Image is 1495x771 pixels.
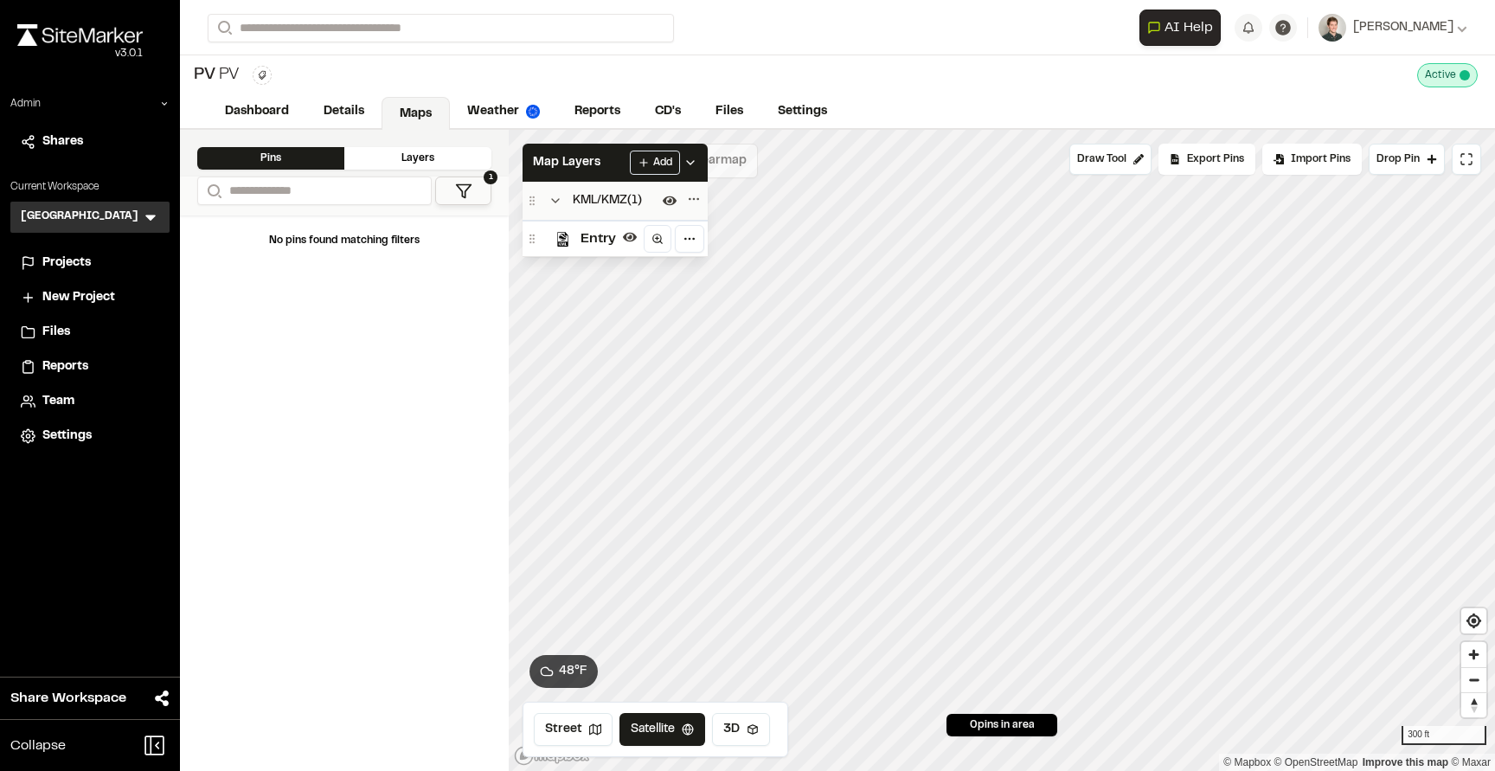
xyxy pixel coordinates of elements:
[1223,756,1271,768] a: Mapbox
[17,24,143,46] img: rebrand.png
[42,288,115,307] span: New Project
[526,105,540,119] img: precipai.png
[533,153,600,172] span: Map Layers
[450,95,557,128] a: Weather
[712,713,770,746] button: 3D
[42,254,91,273] span: Projects
[1461,608,1486,633] button: Find my location
[194,62,239,88] div: PV
[1402,726,1486,745] div: 300 ft
[573,191,642,210] span: KML/KMZ ( 1 )
[1461,668,1486,692] span: Zoom out
[1158,144,1255,175] div: No pins available to export
[555,232,570,247] img: kml_black_icon64.png
[1319,14,1467,42] button: [PERSON_NAME]
[197,147,344,170] div: Pins
[1319,14,1346,42] img: User
[557,95,638,128] a: Reports
[1461,693,1486,717] span: Reset bearing to north
[644,225,671,253] a: Zoom to layer
[10,736,66,756] span: Collapse
[344,147,491,170] div: Layers
[21,357,159,376] a: Reports
[693,151,747,170] span: Nearmap
[1165,17,1213,38] span: AI Help
[21,132,159,151] a: Shares
[1262,144,1362,175] div: Import Pins into your project
[619,713,705,746] button: Satellite
[1353,18,1453,37] span: [PERSON_NAME]
[1077,151,1126,167] span: Draw Tool
[1187,151,1244,167] span: Export Pins
[1291,151,1351,167] span: Import Pins
[306,95,382,128] a: Details
[21,254,159,273] a: Projects
[42,427,92,446] span: Settings
[42,357,88,376] span: Reports
[42,132,83,151] span: Shares
[21,427,159,446] a: Settings
[208,14,239,42] button: Search
[1274,756,1358,768] a: OpenStreetMap
[581,228,616,249] span: Entry
[630,151,680,175] button: Add
[1069,144,1152,175] button: Draw Tool
[1425,67,1456,83] span: Active
[1461,692,1486,717] button: Reset bearing to north
[1417,63,1478,87] div: This project is active and counting against your active project count.
[208,95,306,128] a: Dashboard
[638,95,698,128] a: CD's
[484,170,497,184] span: 1
[10,179,170,195] p: Current Workspace
[21,392,159,411] a: Team
[970,717,1035,733] span: 0 pins in area
[1460,70,1470,80] span: This project is active and counting against your active project count.
[559,662,587,681] span: 48 ° F
[1139,10,1221,46] button: Open AI Assistant
[514,746,590,766] a: Mapbox logo
[661,144,758,178] button: Nearmap
[197,177,228,205] button: Search
[1369,144,1445,175] button: Drop Pin
[760,95,844,128] a: Settings
[534,713,613,746] button: Street
[10,96,41,112] p: Admin
[1139,10,1228,46] div: Open AI Assistant
[698,95,760,128] a: Files
[1461,667,1486,692] button: Zoom out
[653,155,672,170] span: Add
[21,209,138,226] h3: [GEOGRAPHIC_DATA]
[619,227,640,247] button: Hide layer
[21,323,159,342] a: Files
[253,66,272,85] button: Edit Tags
[1376,151,1420,167] span: Drop Pin
[1363,756,1448,768] a: Map feedback
[17,46,143,61] div: Oh geez...please don't...
[21,288,159,307] a: New Project
[382,97,450,130] a: Maps
[1451,756,1491,768] a: Maxar
[269,236,420,245] span: No pins found matching filters
[509,130,1495,771] canvas: Map
[10,688,126,709] span: Share Workspace
[42,323,70,342] span: Files
[529,655,598,688] button: 48°F
[1461,642,1486,667] button: Zoom in
[435,177,491,205] button: 1
[42,392,74,411] span: Team
[194,62,215,88] span: PV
